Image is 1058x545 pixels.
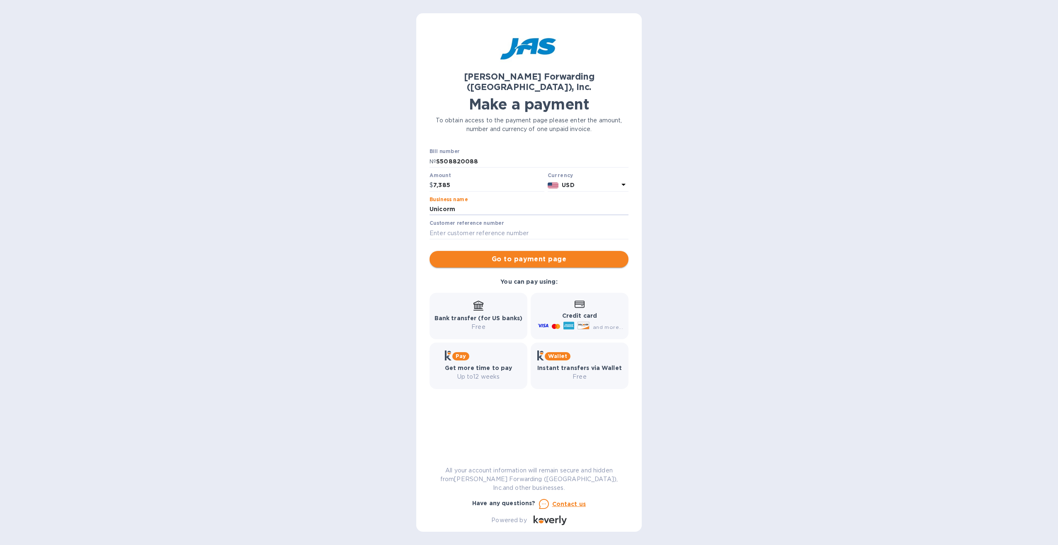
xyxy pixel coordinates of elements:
[433,179,544,192] input: 0.00
[500,278,557,285] b: You can pay using:
[491,516,527,525] p: Powered by
[430,466,628,492] p: All your account information will remain secure and hidden from [PERSON_NAME] Forwarding ([GEOGRA...
[445,365,512,371] b: Get more time to pay
[472,500,536,506] b: Have any questions?
[430,116,628,134] p: To obtain access to the payment page please enter the amount, number and currency of one unpaid i...
[430,95,628,113] h1: Make a payment
[430,251,628,268] button: Go to payment page
[430,203,628,216] input: Enter business name
[430,173,451,178] label: Amount
[548,353,567,359] b: Wallet
[537,372,622,381] p: Free
[430,197,468,202] label: Business name
[548,182,559,188] img: USD
[434,323,523,331] p: Free
[552,501,586,507] u: Contact us
[537,365,622,371] b: Instant transfers via Wallet
[464,71,595,92] b: [PERSON_NAME] Forwarding ([GEOGRAPHIC_DATA]), Inc.
[436,254,622,264] span: Go to payment page
[430,149,459,154] label: Bill number
[562,182,574,188] b: USD
[562,312,597,319] b: Credit card
[445,372,512,381] p: Up to 12 weeks
[593,324,623,330] span: and more...
[430,157,436,166] p: №
[436,155,628,168] input: Enter bill number
[430,181,433,190] p: $
[548,172,573,178] b: Currency
[430,227,628,239] input: Enter customer reference number
[434,315,523,321] b: Bank transfer (for US banks)
[456,353,466,359] b: Pay
[430,221,504,226] label: Customer reference number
